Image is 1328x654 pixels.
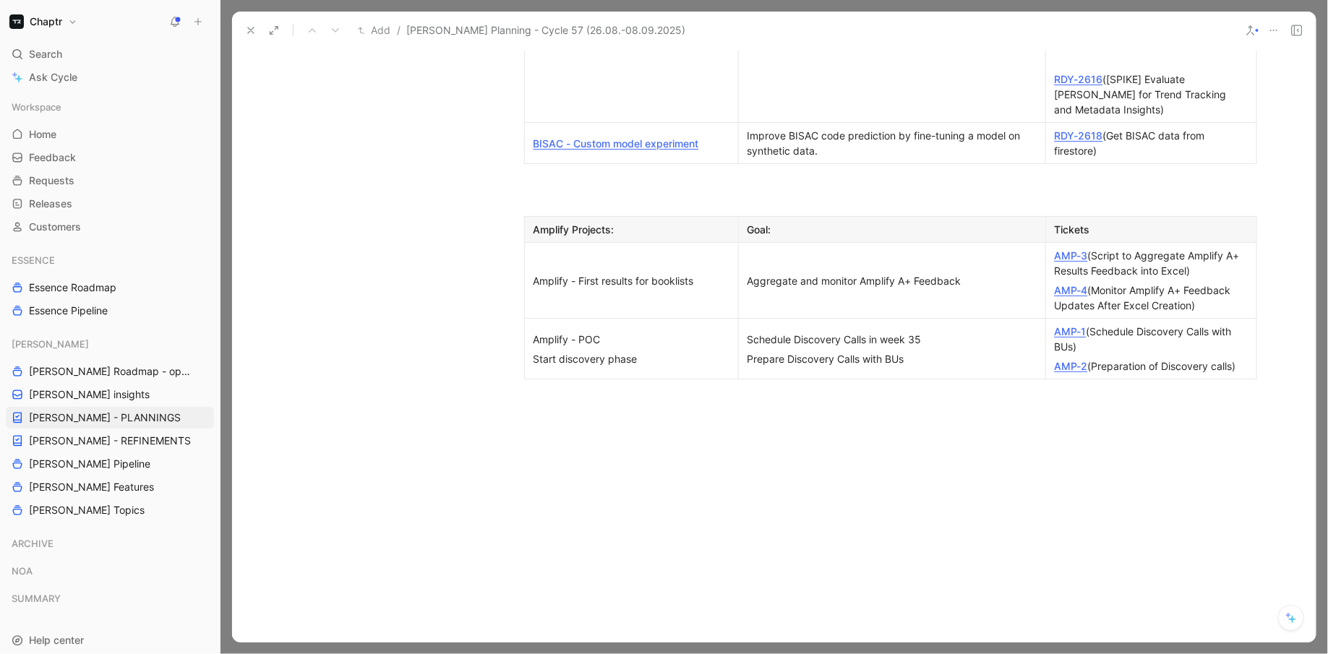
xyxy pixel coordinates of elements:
[29,387,150,402] span: [PERSON_NAME] insights
[6,588,214,609] div: SUMMARY
[29,197,72,211] span: Releases
[6,193,214,215] a: Releases
[29,457,150,471] span: [PERSON_NAME] Pipeline
[6,147,214,168] a: Feedback
[1055,128,1248,158] div: (Get BISAC data from firestore)
[1055,284,1088,296] a: AMP-4
[406,22,685,39] span: [PERSON_NAME] Planning - Cycle 57 (26.08.-08.09.2025)
[29,46,62,63] span: Search
[12,536,53,551] span: ARCHIVE
[29,280,116,295] span: Essence Roadmap
[29,434,191,448] span: [PERSON_NAME] - REFINEMENTS
[12,591,61,606] span: SUMMARY
[6,476,214,498] a: [PERSON_NAME] Features
[6,453,214,475] a: [PERSON_NAME] Pipeline
[6,249,214,271] div: ESSENCE
[29,480,154,494] span: [PERSON_NAME] Features
[12,337,89,351] span: [PERSON_NAME]
[9,14,24,29] img: Chaptr
[747,128,1037,158] div: Improve BISAC code prediction by fine-tuning a model on synthetic data.
[29,69,77,86] span: Ask Cycle
[29,220,81,234] span: Customers
[747,351,1037,366] div: Prepare Discovery Calls with BUs
[1055,222,1248,237] div: Tickets
[6,96,214,118] div: Workspace
[6,170,214,192] a: Requests
[29,127,56,142] span: Home
[6,533,214,559] div: ARCHIVE
[29,304,108,318] span: Essence Pipeline
[29,503,145,517] span: [PERSON_NAME] Topics
[534,351,729,366] div: Start discovery phase
[6,333,214,355] div: [PERSON_NAME]
[6,629,214,651] div: Help center
[747,273,1037,288] div: Aggregate and monitor Amplify A+ Feedback
[12,564,33,578] span: NOA
[1055,325,1087,337] a: AMP-1
[6,560,214,586] div: NOA
[1055,358,1248,374] div: (Preparation of Discovery calls)
[747,332,1037,347] div: Schedule Discovery Calls in week 35
[6,384,214,405] a: [PERSON_NAME] insights
[30,15,62,28] h1: Chaptr
[6,66,214,88] a: Ask Cycle
[534,137,699,150] a: BISAC - Custom model experiment
[1055,360,1088,372] a: AMP-2
[6,43,214,65] div: Search
[6,300,214,322] a: Essence Pipeline
[534,273,729,288] div: Amplify - First results for booklists
[6,499,214,521] a: [PERSON_NAME] Topics
[1055,248,1248,278] div: (Script to Aggregate Amplify A+ Results Feedback into Excel)
[1055,249,1088,262] a: AMP-3
[6,333,214,521] div: [PERSON_NAME][PERSON_NAME] Roadmap - open items[PERSON_NAME] insights[PERSON_NAME] - PLANNINGS[PE...
[6,249,214,322] div: ESSENCEEssence RoadmapEssence Pipeline
[6,407,214,429] a: [PERSON_NAME] - PLANNINGS
[534,222,729,237] div: Amplify Projects:
[12,253,55,267] span: ESSENCE
[29,364,196,379] span: [PERSON_NAME] Roadmap - open items
[1055,129,1103,142] a: RDY-2618
[354,22,394,39] button: Add
[1055,324,1248,354] div: (Schedule Discovery Calls with BUs)
[29,173,74,188] span: Requests
[6,277,214,298] a: Essence Roadmap
[1055,72,1248,117] div: ([SPIKE] Evaluate [PERSON_NAME] for Trend Tracking and Metadata Insights)
[6,216,214,238] a: Customers
[6,560,214,582] div: NOA
[6,12,81,32] button: ChaptrChaptr
[29,150,76,165] span: Feedback
[12,100,61,114] span: Workspace
[747,222,1037,237] div: Goal:
[6,430,214,452] a: [PERSON_NAME] - REFINEMENTS
[6,124,214,145] a: Home
[6,588,214,614] div: SUMMARY
[397,22,400,39] span: /
[1055,73,1103,85] a: RDY-2616
[29,634,84,646] span: Help center
[1055,283,1248,313] div: (Monitor Amplify A+ Feedback Updates After Excel Creation)
[6,361,214,382] a: [PERSON_NAME] Roadmap - open items
[29,410,181,425] span: [PERSON_NAME] - PLANNINGS
[534,332,729,347] div: Amplify - POC
[6,533,214,554] div: ARCHIVE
